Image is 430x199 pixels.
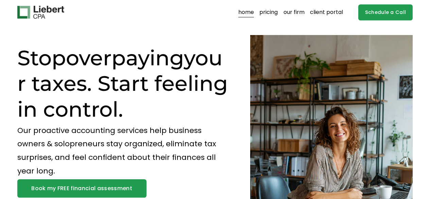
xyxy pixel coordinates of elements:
[17,124,230,178] p: Our proactive accounting services help business owners & solopreneurs stay organized, eliminate t...
[283,7,305,18] a: our firm
[17,6,64,19] img: Liebert CPA
[310,7,343,18] a: client portal
[259,7,278,18] a: pricing
[17,179,147,198] a: Book my FREE financial assessment
[66,45,184,70] span: overpaying
[238,7,254,18] a: home
[358,4,413,20] a: Schedule a Call
[17,45,230,122] h1: Stop your taxes. Start feeling in control.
